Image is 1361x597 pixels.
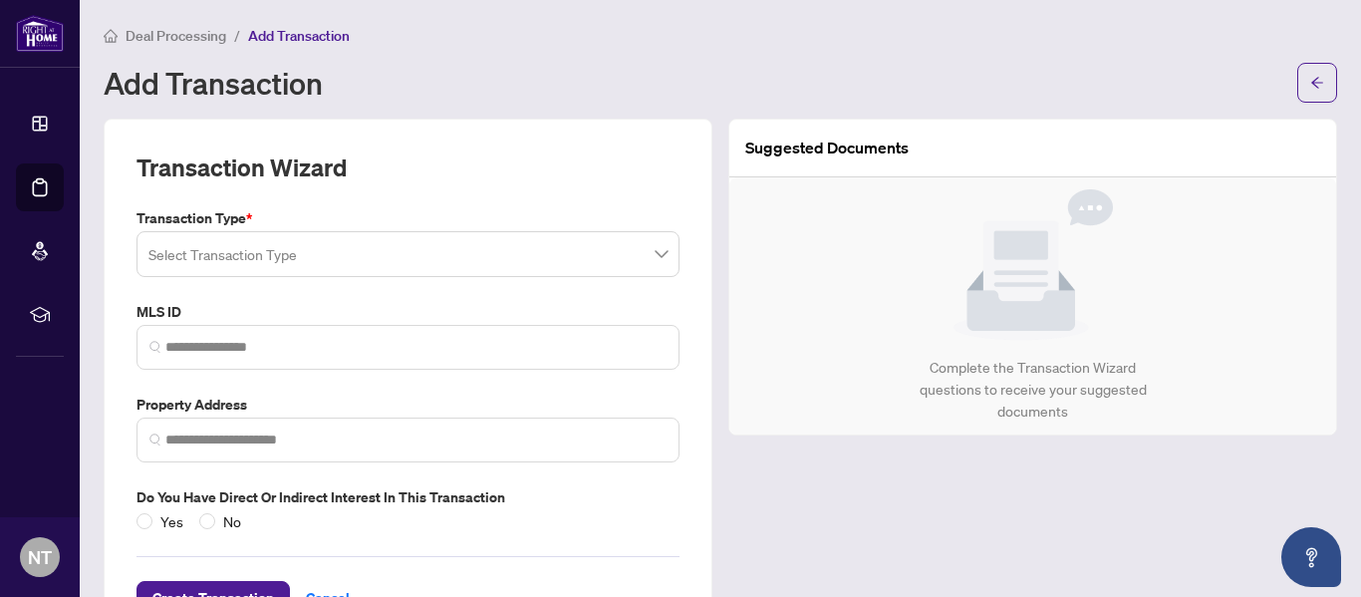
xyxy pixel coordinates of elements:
[215,510,249,532] span: No
[1281,527,1341,587] button: Open asap
[136,301,680,323] label: MLS ID
[126,27,226,45] span: Deal Processing
[149,341,161,353] img: search_icon
[1310,76,1324,90] span: arrow-left
[745,136,909,160] article: Suggested Documents
[16,15,64,52] img: logo
[136,394,680,416] label: Property Address
[104,67,323,99] h1: Add Transaction
[149,434,161,446] img: search_icon
[104,29,118,43] span: home
[136,486,680,508] label: Do you have direct or indirect interest in this transaction
[248,27,350,45] span: Add Transaction
[234,24,240,47] li: /
[136,207,680,229] label: Transaction Type
[898,357,1168,423] div: Complete the Transaction Wizard questions to receive your suggested documents
[28,543,52,571] span: NT
[953,189,1113,341] img: Null State Icon
[152,510,191,532] span: Yes
[136,151,347,183] h2: Transaction Wizard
